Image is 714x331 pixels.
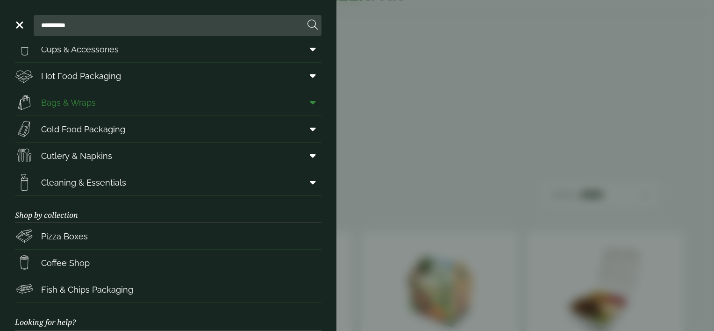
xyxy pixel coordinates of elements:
img: open-wipe.svg [15,173,34,192]
img: HotDrink_paperCup.svg [15,253,34,272]
span: Cold Food Packaging [41,123,125,136]
span: Pizza Boxes [41,230,88,243]
a: Coffee Shop [15,250,321,276]
a: Cups & Accessories [15,36,321,62]
span: Cutlery & Napkins [41,150,112,162]
img: PintNhalf_cup.svg [15,40,34,58]
a: Fish & Chips Packaging [15,276,321,302]
h3: Looking for help? [15,303,321,330]
a: Bags & Wraps [15,89,321,115]
a: Cutlery & Napkins [15,143,321,169]
h3: Shop by collection [15,196,321,223]
img: FishNchip_box.svg [15,280,34,299]
a: Cold Food Packaging [15,116,321,142]
a: Hot Food Packaging [15,63,321,89]
a: Pizza Boxes [15,223,321,249]
span: Hot Food Packaging [41,70,121,82]
span: Bags & Wraps [41,96,96,109]
span: Cups & Accessories [41,43,119,56]
img: Sandwich_box.svg [15,120,34,138]
a: Cleaning & Essentials [15,169,321,195]
img: Deli_box.svg [15,66,34,85]
img: Paper_carriers.svg [15,93,34,112]
img: Pizza_boxes.svg [15,227,34,245]
span: Fish & Chips Packaging [41,283,133,296]
span: Cleaning & Essentials [41,176,126,189]
span: Coffee Shop [41,257,90,269]
img: Cutlery.svg [15,146,34,165]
